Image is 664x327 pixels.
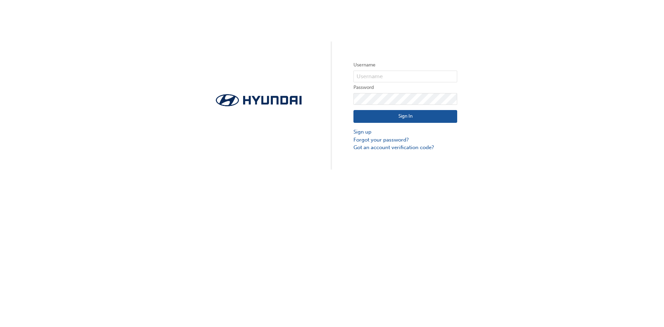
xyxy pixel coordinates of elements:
input: Username [353,71,457,82]
label: Password [353,83,457,92]
a: Sign up [353,128,457,136]
img: Trak [207,92,311,108]
a: Forgot your password? [353,136,457,144]
a: Got an account verification code? [353,144,457,152]
label: Username [353,61,457,69]
button: Sign In [353,110,457,123]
